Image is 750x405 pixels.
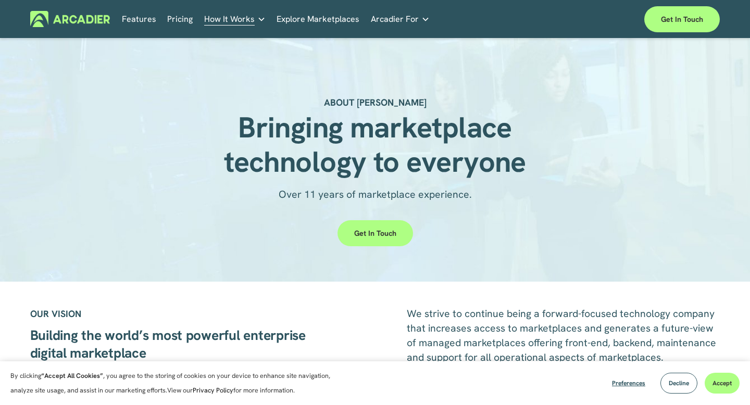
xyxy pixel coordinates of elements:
strong: Building the world’s most powerful enterprise digital marketplace [30,326,309,361]
img: Arcadier [30,11,110,27]
a: Privacy Policy [193,386,233,395]
a: Explore Marketplaces [277,11,359,27]
span: We strive to continue being a forward-focused technology company that increases access to marketp... [407,307,719,364]
button: Preferences [604,373,653,394]
span: Over 11 years of marketplace experience. [279,188,472,201]
span: Preferences [612,379,645,387]
strong: OUR VISION [30,308,81,320]
button: Decline [660,373,697,394]
a: folder dropdown [371,11,430,27]
a: Get in touch [337,220,413,246]
strong: Bringing marketplace technology to everyone [224,108,526,181]
a: Features [122,11,156,27]
strong: ABOUT [PERSON_NAME] [324,96,427,108]
a: Pricing [167,11,193,27]
a: Get in touch [644,6,720,32]
a: folder dropdown [204,11,266,27]
span: How It Works [204,12,255,27]
strong: “Accept All Cookies” [41,371,103,380]
span: Arcadier For [371,12,419,27]
span: Decline [669,379,689,387]
iframe: Chat Widget [698,355,750,405]
p: By clicking , you agree to the storing of cookies on your device to enhance site navigation, anal... [10,369,349,398]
